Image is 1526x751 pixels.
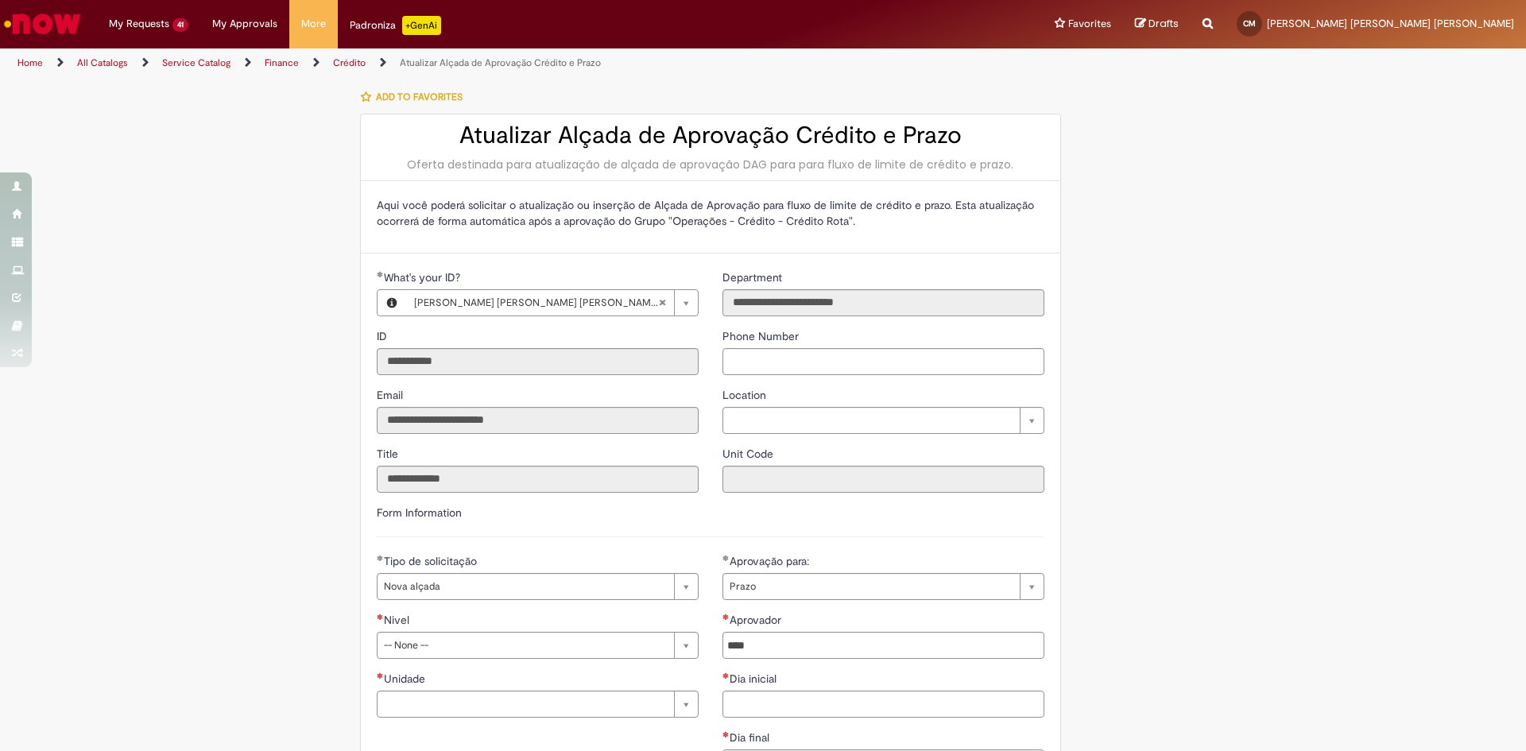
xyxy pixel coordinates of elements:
input: Department [722,289,1044,316]
input: ID [377,348,699,375]
span: Tipo de solicitação [384,554,480,568]
label: Read only - ID [377,328,390,344]
a: Clear field Location [722,407,1044,434]
input: Dia inicial [722,691,1044,718]
span: Read only - Department [722,270,785,285]
div: Oferta destinada para atualização de alçada de aprovação DAG para para fluxo de limite de crédito... [377,157,1044,172]
label: Form Information [377,505,462,520]
span: My Approvals [212,16,277,32]
span: Unidade [384,672,428,686]
a: Finance [265,56,299,69]
span: Aprovador [730,613,784,627]
span: Dia final [730,730,773,745]
span: Required Filled [377,271,384,277]
span: More [301,16,326,32]
span: Nivel [384,613,412,627]
span: Read only - Title [377,447,401,461]
span: Prazo [730,574,1012,599]
span: 41 [172,18,188,32]
span: [PERSON_NAME] [PERSON_NAME] [PERSON_NAME] [414,290,658,315]
span: Phone Number [722,329,802,343]
button: Add to favorites [360,80,471,114]
span: My Requests [109,16,169,32]
button: What's your ID?, Preview this record Camilo Junior Martins De Moraes [378,290,406,315]
div: Padroniza [350,16,441,35]
a: Home [17,56,43,69]
a: Drafts [1135,17,1179,32]
span: -- None -- [384,633,666,658]
span: Favorites [1068,16,1111,32]
span: Required [722,731,730,737]
span: Dia inicial [730,672,780,686]
p: Aqui você poderá solicitar o atualização ou inserção de Alçada de Aprovação para fluxo de limite ... [377,197,1044,229]
span: Read only - Unit Code [722,447,777,461]
a: Clear field Unidade [377,691,699,718]
a: [PERSON_NAME] [PERSON_NAME] [PERSON_NAME]Clear field What's your ID? [406,290,698,315]
a: Service Catalog [162,56,230,69]
label: Read only - Email [377,387,406,403]
a: Crédito [333,56,366,69]
label: Read only - Unit Code [722,446,777,462]
a: Atualizar Alçada de Aprovação Crédito e Prazo [400,56,601,69]
span: Required [722,614,730,620]
label: Read only - Title [377,446,401,462]
abbr: Clear field What's your ID? [650,290,674,315]
input: Unit Code [722,466,1044,493]
span: Required [722,672,730,679]
p: +GenAi [402,16,441,35]
span: Required [377,614,384,620]
h2: Atualizar Alçada de Aprovação Crédito e Prazo [377,122,1044,149]
input: Email [377,407,699,434]
span: Drafts [1148,16,1179,31]
label: Read only - Department [722,269,785,285]
span: Required Filled [377,555,384,561]
span: Nova alçada [384,574,666,599]
a: All Catalogs [77,56,128,69]
input: Title [377,466,699,493]
span: [PERSON_NAME] [PERSON_NAME] [PERSON_NAME] [1267,17,1514,30]
span: Read only - Email [377,388,406,402]
span: Required - What's your ID? [384,270,463,285]
ul: Page breadcrumbs [12,48,1005,78]
span: Read only - ID [377,329,390,343]
span: Location [722,388,769,402]
span: Required Filled [722,555,730,561]
span: CM [1243,18,1256,29]
span: Add to favorites [376,91,463,103]
span: Required [377,672,384,679]
span: Aprovação para: [730,554,812,568]
input: Phone Number [722,348,1044,375]
img: ServiceNow [2,8,83,40]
